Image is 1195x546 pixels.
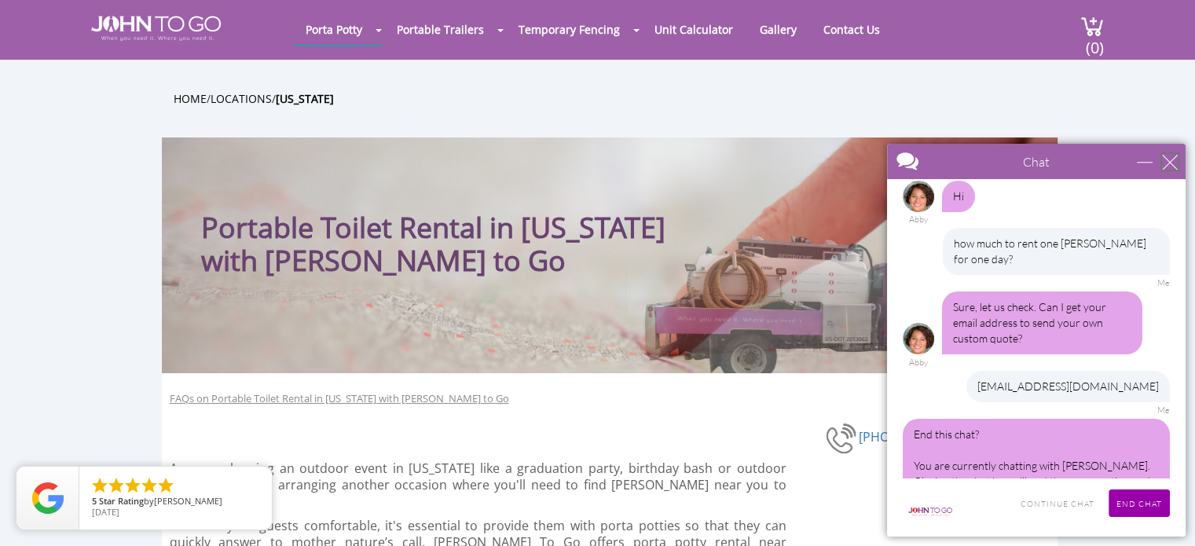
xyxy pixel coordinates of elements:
a: Locations [211,91,272,106]
a: Unit Calculator [643,14,745,45]
img: cart a [1080,16,1104,37]
a: Portable Trailers [385,14,496,45]
li:  [107,476,126,495]
ul: / / [174,90,1069,108]
a: Temporary Fencing [507,14,632,45]
a: Contact Us [812,14,892,45]
a: Gallery [748,14,808,45]
li:  [90,476,109,495]
li:  [140,476,159,495]
a: [PHONE_NUMBER] [859,428,968,445]
img: JOHN to go [91,16,221,41]
img: Truck [625,227,1050,373]
h1: Portable Toilet Rental in [US_STATE] with [PERSON_NAME] to Go [201,169,708,277]
a: [US_STATE] [276,91,334,106]
span: [PERSON_NAME] [154,495,222,507]
li:  [156,476,175,495]
a: Porta Potty [294,14,374,45]
span: Star Rating [99,495,144,507]
img: phone-number [826,421,859,456]
img: Review Rating [32,482,64,514]
a: FAQs on Portable Toilet Rental in [US_STATE] with [PERSON_NAME] to Go [170,391,509,406]
li:  [123,476,142,495]
p: Are you planning an outdoor event in [US_STATE] like a graduation party, birthday bash or outdoor... [170,460,786,510]
span: by [92,497,259,508]
span: (0) [1085,24,1104,58]
span: [DATE] [92,506,119,518]
iframe: Live Chat Box [878,134,1195,546]
span: 5 [92,495,97,507]
a: Home [174,91,207,106]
